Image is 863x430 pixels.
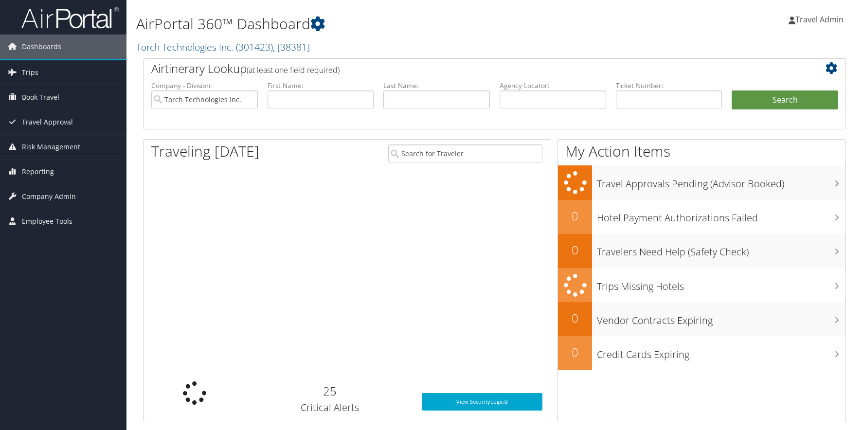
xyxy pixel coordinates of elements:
span: , [ 38381 ] [273,40,310,54]
label: First Name: [268,81,374,90]
img: airportal-logo.png [21,6,119,29]
span: (at least one field required) [247,65,340,75]
span: Travel Approval [22,110,73,134]
h2: 0 [558,344,592,360]
h2: 25 [253,383,408,399]
span: ( 301423 ) [236,40,273,54]
h3: Hotel Payment Authorizations Failed [597,206,845,225]
h3: Travel Approvals Pending (Advisor Booked) [597,172,845,191]
span: Travel Admin [795,14,844,25]
a: 0Vendor Contracts Expiring [558,302,845,336]
input: Search for Traveler [388,144,543,162]
span: Employee Tools [22,209,72,233]
h2: Airtinerary Lookup [151,60,780,77]
label: Ticket Number: [616,81,722,90]
h3: Vendor Contracts Expiring [597,309,845,327]
a: View SecurityLogic® [422,393,542,411]
span: Reporting [22,160,54,184]
h2: 0 [558,208,592,224]
h3: Credit Cards Expiring [597,343,845,361]
h2: 0 [558,242,592,258]
h1: Traveling [DATE] [151,141,259,161]
span: Risk Management [22,135,80,159]
a: 0Hotel Payment Authorizations Failed [558,200,845,234]
span: Company Admin [22,184,76,209]
h3: Travelers Need Help (Safety Check) [597,240,845,259]
h2: 0 [558,310,592,326]
a: Travel Approvals Pending (Advisor Booked) [558,165,845,200]
h3: Critical Alerts [253,401,408,414]
span: Dashboards [22,35,61,59]
label: Agency Locator: [500,81,606,90]
label: Company - Division: [151,81,258,90]
a: Trips Missing Hotels [558,268,845,303]
span: Book Travel [22,85,59,109]
a: 0Credit Cards Expiring [558,336,845,370]
label: Last Name: [383,81,490,90]
span: Trips [22,60,38,85]
h1: AirPortal 360™ Dashboard [136,14,614,34]
a: Travel Admin [789,5,853,34]
button: Search [732,90,838,110]
a: Torch Technologies Inc. [136,40,310,54]
a: 0Travelers Need Help (Safety Check) [558,234,845,268]
h1: My Action Items [558,141,845,161]
h3: Trips Missing Hotels [597,275,845,293]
